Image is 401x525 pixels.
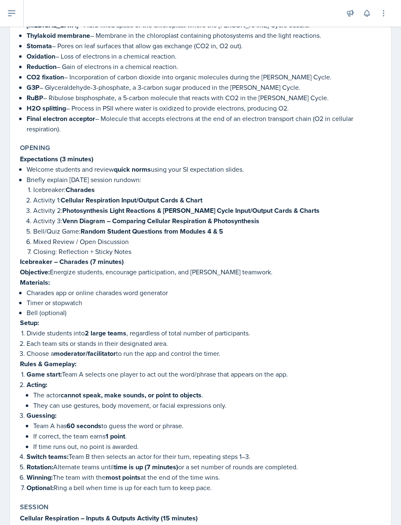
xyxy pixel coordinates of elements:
strong: G3P [27,83,39,92]
strong: most points [106,473,140,482]
strong: Rules & Gameplay: [20,359,76,369]
p: Closing: Reflection + Sticky Notes [33,246,381,256]
p: Team A selects one player to act out the word/phrase that appears on the app. [27,369,381,380]
p: They can use gestures, body movement, or facial expressions only. [33,400,381,410]
p: Briefly explain [DATE] session rundown: [27,175,381,185]
strong: 2 large teams [85,328,126,338]
strong: Rotation: [27,462,53,472]
p: Each team sits or stands in their designated area. [27,338,381,348]
p: The team with the at the end of the time wins. [27,472,381,483]
p: – Loss of electrons in a chemical reaction. [27,51,381,62]
strong: 60 seconds [66,421,101,431]
strong: Reduction [27,62,57,71]
p: Activity 1: [33,195,381,205]
p: Mixed Review / Open Discussion [33,237,381,246]
p: – Membrane in the chloroplast containing photosystems and the light reactions. [27,30,381,41]
strong: Cellular Respiration Input/Output Cards & Chart [61,195,202,205]
strong: Setup: [20,318,39,328]
strong: Oxidation [27,52,55,61]
strong: Acting: [27,380,47,389]
strong: Icebreaker – Charades (7 minutes) [20,257,124,266]
p: The actor . [33,390,381,400]
strong: H2O splitting [27,104,66,113]
strong: Stomata [27,41,52,51]
p: Icebreaker: [33,185,381,195]
strong: Game start: [27,370,62,379]
strong: cannot speak, make sounds, or point to objects [61,390,202,400]
p: – Gain of electrons in a chemical reaction. [27,62,381,72]
p: – Pores on leaf surfaces that allow gas exchange (CO2 in, O2 out). [27,41,381,51]
strong: Materials: [20,278,50,287]
p: Energize students, encourage participation, and [PERSON_NAME] teamwork. [20,267,381,277]
strong: Cellular Respiration – Inputs & Outputs Activity (15 minutes) [20,513,198,523]
p: – Ribulose bisphosphate, a 5-carbon molecule that reacts with CO2 in the [PERSON_NAME] Cycle. [27,93,381,103]
p: Team B then selects an actor for their turn, repeating steps 1–3. [27,451,381,462]
strong: Photosynthesis Light Reactions & [PERSON_NAME] Cycle Input/Output Cards & Charts [62,206,320,215]
strong: CO2 fixation [27,72,64,82]
p: Timer or stopwatch [27,298,381,308]
strong: Venn Diagram – Comparing Cellular Respiration & Photosynthesis [62,216,259,226]
strong: Thylakoid membrane [27,31,90,40]
strong: Expectations (3 minutes) [20,154,93,164]
p: If time runs out, no point is awarded. [33,441,381,451]
p: If correct, the team earns . [33,431,381,441]
p: Welcome students and review using your SI expectation slides. [27,164,381,175]
strong: RuBP [27,93,43,103]
strong: time is up (7 minutes) [114,462,178,472]
label: Session [20,503,49,511]
p: Bell (optional) [27,308,381,318]
strong: quick norms [114,165,151,174]
strong: Objective: [20,267,50,277]
p: – Process in PSII where water is oxidized to provide electrons, producing O2. [27,103,381,113]
p: Bell/Quiz Game: [33,226,381,237]
p: Ring a bell when time is up for each turn to keep pace. [27,483,381,493]
p: Alternate teams until or a set number of rounds are completed. [27,462,381,472]
p: Divide students into , regardless of total number of participants. [27,328,381,338]
strong: Charades [66,185,95,195]
strong: Random Student Questions from Modules 4 & 5 [81,227,223,236]
strong: Winning: [27,473,53,482]
p: Choose a to run the app and control the timer. [27,348,381,359]
label: Opening [20,144,50,152]
p: Team A has to guess the word or phrase. [33,421,381,431]
strong: Switch teams: [27,452,69,461]
strong: Final electron acceptor [27,114,95,123]
p: Activity 2: [33,205,381,216]
p: – Incorporation of carbon dioxide into organic molecules during the [PERSON_NAME] Cycle. [27,72,381,82]
strong: Guessing: [27,411,57,420]
p: Charades app or online charades word generator [27,288,381,298]
strong: 1 point [106,431,125,441]
p: Activity 3: [33,216,381,226]
strong: Optional: [27,483,54,493]
p: – Molecule that accepts electrons at the end of an electron transport chain (O2 in cellular respi... [27,113,381,134]
strong: moderator/facilitator [54,349,116,358]
p: – Glyceraldehyde-3-phosphate, a 3-carbon sugar produced in the [PERSON_NAME] Cycle. [27,82,381,93]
